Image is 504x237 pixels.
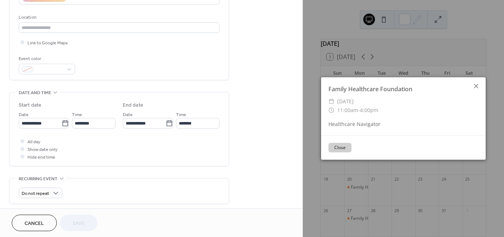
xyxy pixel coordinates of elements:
button: Cancel [12,215,57,231]
div: Start date [19,101,41,109]
span: Date [19,111,29,119]
span: Date and time [19,89,51,97]
div: ​ [328,106,334,115]
span: Show date only [27,146,58,153]
span: Date [123,111,133,119]
span: Time [176,111,186,119]
span: Time [72,111,82,119]
span: Cancel [25,220,44,227]
button: Close [328,143,352,152]
span: Do not repeat [22,189,49,198]
span: - [358,107,360,114]
span: 4:00pm [360,107,378,114]
span: 11:00am [337,107,358,114]
span: [DATE] [337,97,354,106]
div: ​ [328,97,334,106]
div: End date [123,101,143,109]
span: Hide end time [27,153,55,161]
span: Recurring event [19,175,58,183]
span: All day [27,138,40,146]
div: Location [19,14,218,21]
div: Healthcare Navigator [321,120,486,128]
span: Link to Google Maps [27,39,68,47]
div: Event color [19,55,74,63]
div: Family Healthcare Foundation [321,85,486,93]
